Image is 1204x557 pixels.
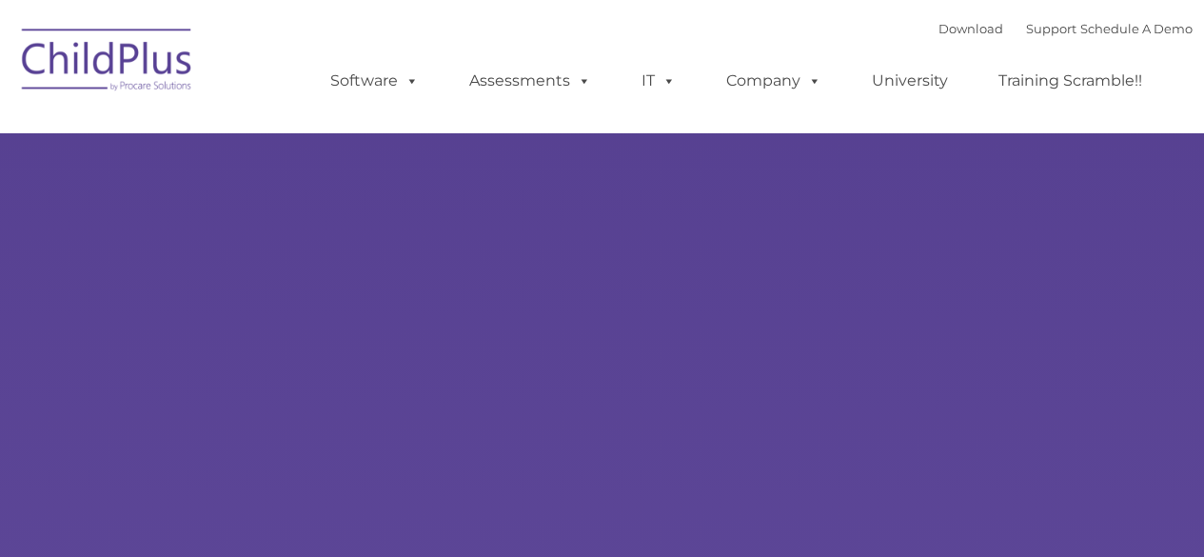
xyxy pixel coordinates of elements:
a: Company [707,62,840,100]
font: | [938,21,1193,36]
a: IT [622,62,695,100]
img: ChildPlus by Procare Solutions [12,15,203,110]
a: Schedule A Demo [1080,21,1193,36]
a: Training Scramble!! [979,62,1161,100]
a: Download [938,21,1003,36]
a: Assessments [450,62,610,100]
a: University [853,62,967,100]
a: Software [311,62,438,100]
a: Support [1026,21,1076,36]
